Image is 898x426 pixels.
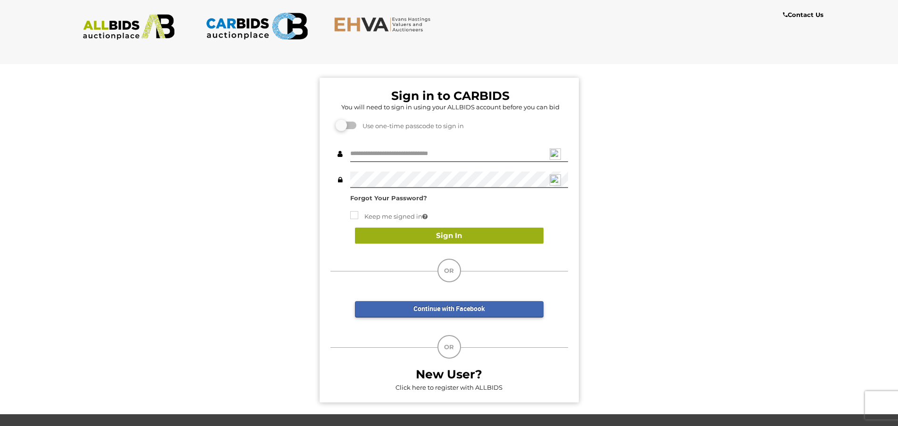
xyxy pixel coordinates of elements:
b: Sign in to CARBIDS [391,89,510,103]
div: OR [437,259,461,282]
img: ALLBIDS.com.au [78,14,180,40]
a: Click here to register with ALLBIDS [395,384,503,391]
span: Use one-time passcode to sign in [358,122,464,130]
a: Continue with Facebook [355,301,544,318]
b: New User? [416,367,482,381]
img: CARBIDS.com.au [206,9,308,43]
img: npw-badge-icon-locked.svg [550,148,561,160]
img: EHVA.com.au [334,16,436,32]
label: Keep me signed in [350,211,428,222]
div: OR [437,335,461,359]
a: Contact Us [783,9,826,20]
h5: You will need to sign in using your ALLBIDS account before you can bid [333,104,568,110]
a: Forgot Your Password? [350,194,427,202]
b: Contact Us [783,11,824,18]
button: Sign In [355,228,544,244]
img: npw-badge-icon-locked.svg [550,174,561,186]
